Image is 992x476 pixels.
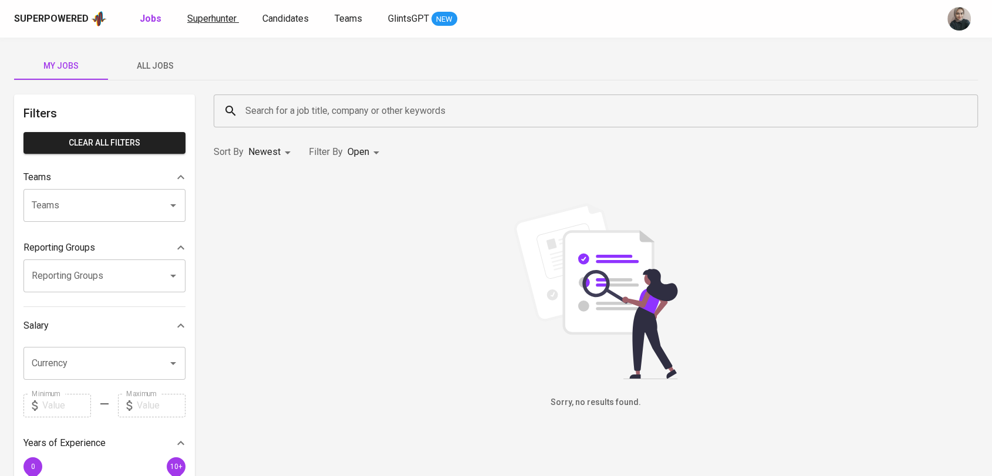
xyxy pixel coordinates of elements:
button: Open [165,268,181,284]
a: Candidates [262,12,311,26]
p: Sort By [214,145,244,159]
a: Teams [335,12,365,26]
button: Clear All filters [23,132,185,154]
span: 10+ [170,462,182,470]
p: Filter By [309,145,343,159]
span: GlintsGPT [388,13,429,24]
p: Salary [23,319,49,333]
button: Open [165,197,181,214]
div: Years of Experience [23,431,185,455]
a: GlintsGPT NEW [388,12,457,26]
span: Superhunter [187,13,237,24]
h6: Sorry, no results found. [214,396,978,409]
p: Reporting Groups [23,241,95,255]
a: Superpoweredapp logo [14,10,107,28]
h6: Filters [23,104,185,123]
img: file_searching.svg [508,203,684,379]
b: Jobs [140,13,161,24]
p: Teams [23,170,51,184]
span: Clear All filters [33,136,176,150]
span: Teams [335,13,362,24]
a: Superhunter [187,12,239,26]
span: Candidates [262,13,309,24]
button: Open [165,355,181,372]
img: rani.kulsum@glints.com [947,7,971,31]
span: NEW [431,13,457,25]
div: Superpowered [14,12,89,26]
p: Years of Experience [23,436,106,450]
input: Value [137,394,185,417]
div: Newest [248,141,295,163]
span: All Jobs [115,59,195,73]
div: Teams [23,166,185,189]
div: Salary [23,314,185,337]
span: Open [347,146,369,157]
input: Value [42,394,91,417]
span: My Jobs [21,59,101,73]
span: 0 [31,462,35,470]
img: app logo [91,10,107,28]
p: Newest [248,145,281,159]
a: Jobs [140,12,164,26]
div: Reporting Groups [23,236,185,259]
div: Open [347,141,383,163]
